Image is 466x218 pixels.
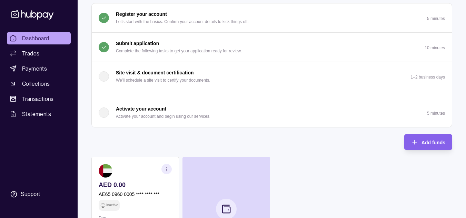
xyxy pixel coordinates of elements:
[99,181,172,189] p: AED 0.00
[116,40,159,47] p: Submit application
[427,111,445,116] p: 5 minutes
[7,62,71,75] a: Payments
[7,32,71,44] a: Dashboard
[116,10,167,18] p: Register your account
[106,201,118,209] p: Inactive
[7,93,71,105] a: Transactions
[7,108,71,120] a: Statements
[425,45,445,50] p: 10 minutes
[7,47,71,60] a: Trades
[92,33,452,62] button: Submit application Complete the following tasks to get your application ready for review.10 minutes
[7,187,71,201] a: Support
[116,105,166,113] p: Activate your account
[116,18,249,25] p: Let's start with the basics. Confirm your account details to kick things off.
[116,69,194,76] p: Site visit & document certification
[22,80,50,88] span: Collections
[116,113,210,120] p: Activate your account and begin using our services.
[92,62,452,91] button: Site visit & document certification We'll schedule a site visit to certify your documents.1–2 bus...
[22,34,49,42] span: Dashboard
[99,164,112,178] img: ae
[422,140,445,145] span: Add funds
[22,95,54,103] span: Transactions
[22,64,47,73] span: Payments
[92,91,452,98] div: Site visit & document certification We'll schedule a site visit to certify your documents.1–2 bus...
[22,49,39,58] span: Trades
[21,190,40,198] div: Support
[22,110,51,118] span: Statements
[116,47,242,55] p: Complete the following tasks to get your application ready for review.
[116,76,210,84] p: We'll schedule a site visit to certify your documents.
[92,3,452,32] button: Register your account Let's start with the basics. Confirm your account details to kick things of...
[411,75,445,80] p: 1–2 business days
[7,77,71,90] a: Collections
[427,16,445,21] p: 5 minutes
[404,134,452,150] button: Add funds
[92,98,452,127] button: Activate your account Activate your account and begin using our services.5 minutes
